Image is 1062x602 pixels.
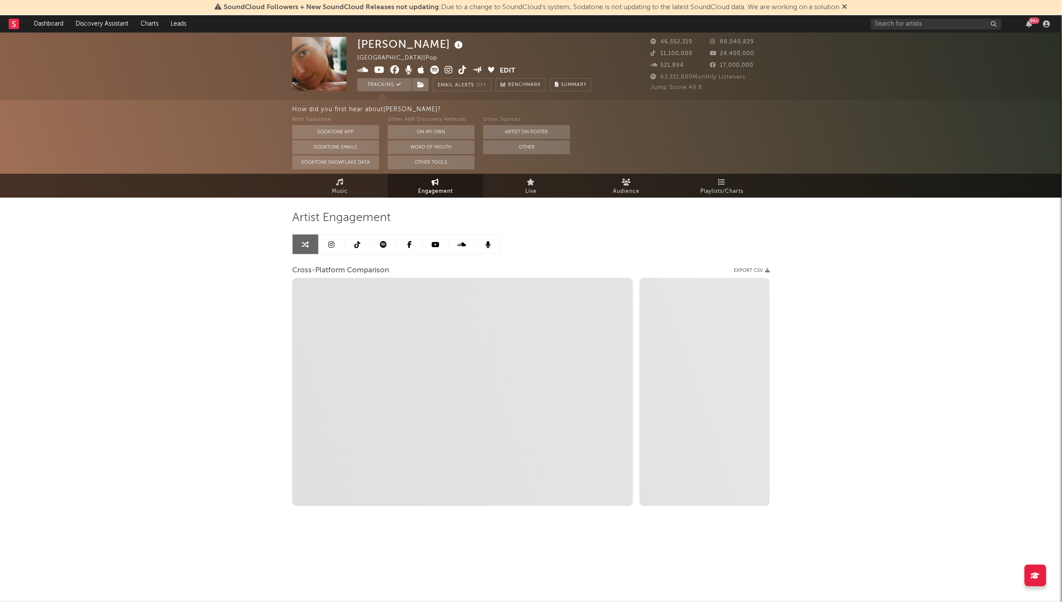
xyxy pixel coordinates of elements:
[292,213,391,223] span: Artist Engagement
[650,74,745,80] span: 63,311,889 Monthly Listeners
[674,174,770,198] a: Playlists/Charts
[483,115,570,125] div: Other Sources
[292,125,379,139] button: Sodatone App
[734,268,770,273] button: Export CSV
[710,51,755,56] span: 24,400,000
[496,78,546,91] a: Benchmark
[388,115,475,125] div: Other A&R Discovery Methods
[650,39,693,45] span: 46,552,319
[357,37,465,51] div: [PERSON_NAME]
[613,186,640,197] span: Audience
[1029,17,1040,24] div: 99 +
[710,63,754,68] span: 17,000,000
[476,83,487,88] em: Off
[650,63,684,68] span: 521,894
[292,140,379,154] button: Sodatone Emails
[292,174,388,198] a: Music
[388,125,475,139] button: On My Own
[292,155,379,169] button: Sodatone Snowflake Data
[579,174,674,198] a: Audience
[701,186,744,197] span: Playlists/Charts
[650,51,693,56] span: 11,100,000
[483,125,570,139] button: Artist on Roster
[292,104,1062,115] div: How did you first hear about [PERSON_NAME] ?
[650,85,702,90] span: Jump Score: 49.8
[292,265,389,276] span: Cross-Platform Comparison
[28,15,69,33] a: Dashboard
[69,15,135,33] a: Discovery Assistant
[871,19,1001,30] input: Search for artists
[292,115,379,125] div: With Sodatone
[135,15,165,33] a: Charts
[418,186,453,197] span: Engagement
[224,4,439,11] span: SoundCloud Followers + New SoundCloud Releases not updating
[710,39,755,45] span: 88,040,829
[561,83,587,87] span: Summary
[388,140,475,154] button: Word Of Mouth
[165,15,192,33] a: Leads
[433,78,491,91] button: Email AlertsOff
[483,174,579,198] a: Live
[388,174,483,198] a: Engagement
[550,78,591,91] button: Summary
[224,4,840,11] span: : Due to a change to SoundCloud's system, Sodatone is not updating to the latest SoundCloud data....
[388,155,475,169] button: Other Tools
[357,78,412,91] button: Tracking
[483,140,570,154] button: Other
[332,186,348,197] span: Music
[357,53,447,63] div: [GEOGRAPHIC_DATA] | Pop
[842,4,848,11] span: Dismiss
[500,66,516,76] button: Edit
[508,80,541,90] span: Benchmark
[1026,20,1032,27] button: 99+
[525,186,537,197] span: Live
